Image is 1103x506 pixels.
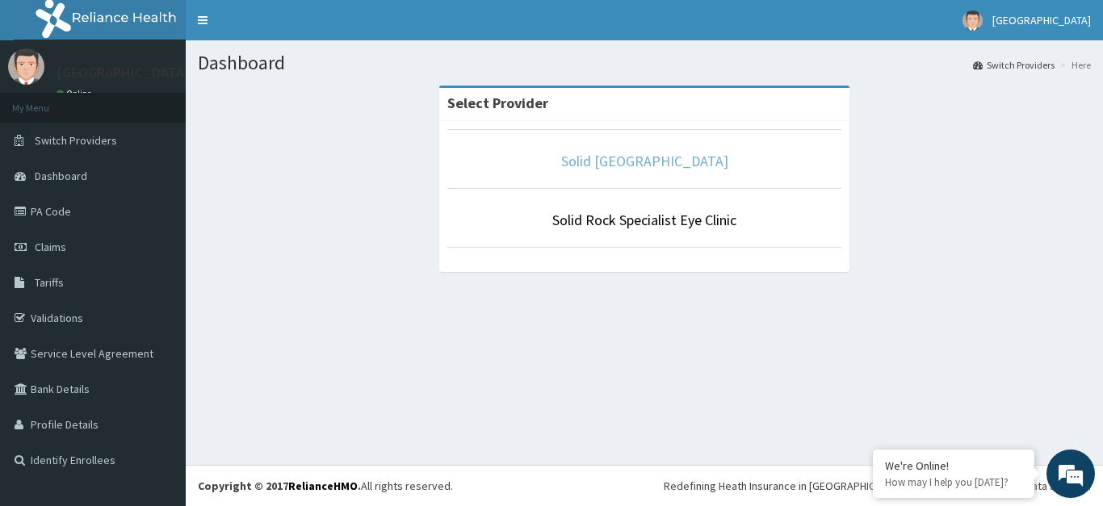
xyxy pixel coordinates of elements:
span: Switch Providers [35,133,117,148]
a: Online [57,88,95,99]
footer: All rights reserved. [186,465,1103,506]
a: Solid [GEOGRAPHIC_DATA] [561,152,728,170]
a: Switch Providers [973,58,1055,72]
div: We're Online! [885,458,1022,473]
span: Dashboard [35,169,87,183]
div: Redefining Heath Insurance in [GEOGRAPHIC_DATA] using Telemedicine and Data Science! [664,478,1091,494]
a: Solid Rock Specialist Eye Clinic [552,211,736,229]
img: User Image [8,48,44,85]
h1: Dashboard [198,52,1091,73]
p: [GEOGRAPHIC_DATA] [57,65,190,80]
a: RelianceHMO [288,479,358,493]
li: Here [1056,58,1091,72]
span: [GEOGRAPHIC_DATA] [992,13,1091,27]
strong: Select Provider [447,94,548,112]
p: How may I help you today? [885,475,1022,489]
span: Tariffs [35,275,64,290]
strong: Copyright © 2017 . [198,479,361,493]
span: Claims [35,240,66,254]
img: User Image [963,10,983,31]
